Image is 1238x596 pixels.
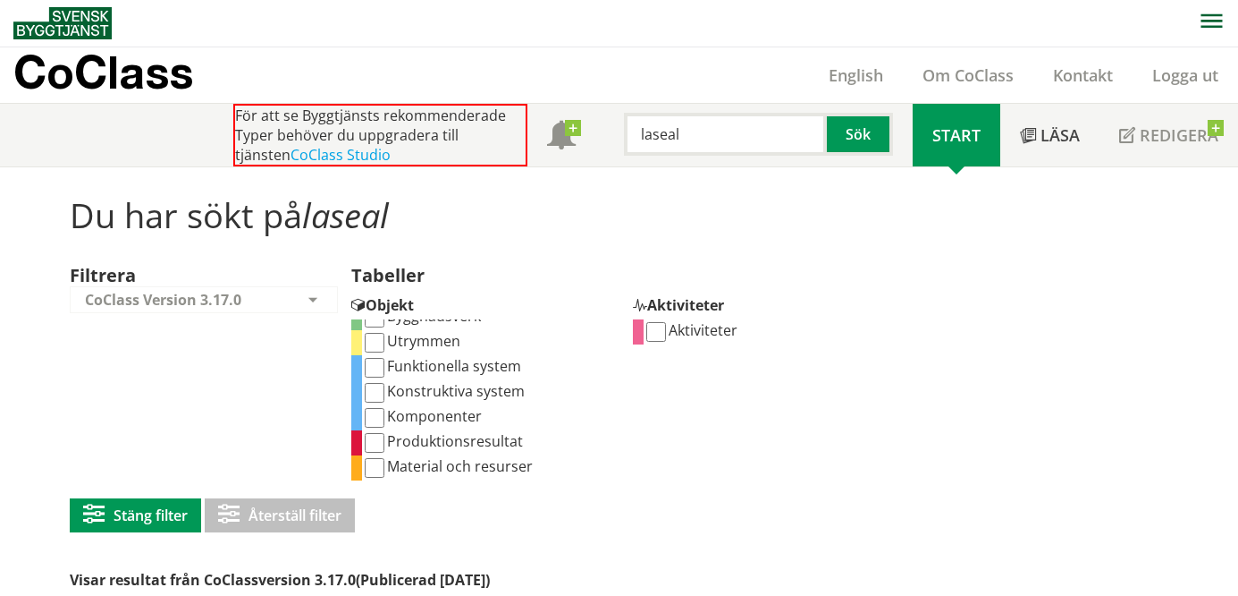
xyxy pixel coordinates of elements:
[903,64,1033,86] a: Om CoClass
[1099,104,1238,166] a: Redigera
[13,62,193,82] p: CoClass
[351,286,619,319] div: Objekt
[913,104,1000,166] a: Start
[85,290,241,310] span: CoClass Version 3.17.0
[932,124,981,146] span: Start
[356,570,490,590] span: (Publicerad [DATE])
[362,331,460,351] label: Utrymmen
[1000,104,1099,166] a: Läsa
[362,356,521,376] label: Funktionella system
[809,64,903,86] a: English
[365,433,384,453] input: Produktionsresultat
[365,458,384,478] input: Material och resurser
[70,570,356,590] span: Visar resultat från CoClassversion 3.17.0
[233,104,527,166] div: För att se Byggtjänsts rekommenderade Typer behöver du uppgradera till tjänsten
[362,456,533,476] label: Material och resurser
[13,7,112,39] img: Svensk Byggtjänst
[1033,64,1133,86] a: Kontakt
[362,381,525,401] label: Konstruktiva system
[365,383,384,403] input: Konstruktiva system
[302,192,389,238] span: laseal
[291,145,391,165] a: CoClass Studio
[365,408,384,428] input: Komponenter
[644,320,737,340] label: Aktiviteter
[362,406,482,426] label: Komponenter
[646,322,666,342] input: Aktiviteter
[547,123,576,151] span: Notifikationer
[70,498,201,532] button: Stäng filter
[365,358,384,378] input: Funktionella system
[624,113,827,156] input: Sök
[827,113,893,156] button: Sök
[1133,64,1238,86] a: Logga ut
[1040,124,1080,146] span: Läsa
[365,333,384,353] input: Utrymmen
[70,263,136,287] label: Filtrera
[362,431,523,451] label: Produktionsresultat
[351,263,425,292] label: Tabeller
[1140,124,1218,146] span: Redigera
[13,47,232,103] a: CoClass
[633,286,901,319] div: Aktiviteter
[70,195,1168,234] h1: Du har sökt på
